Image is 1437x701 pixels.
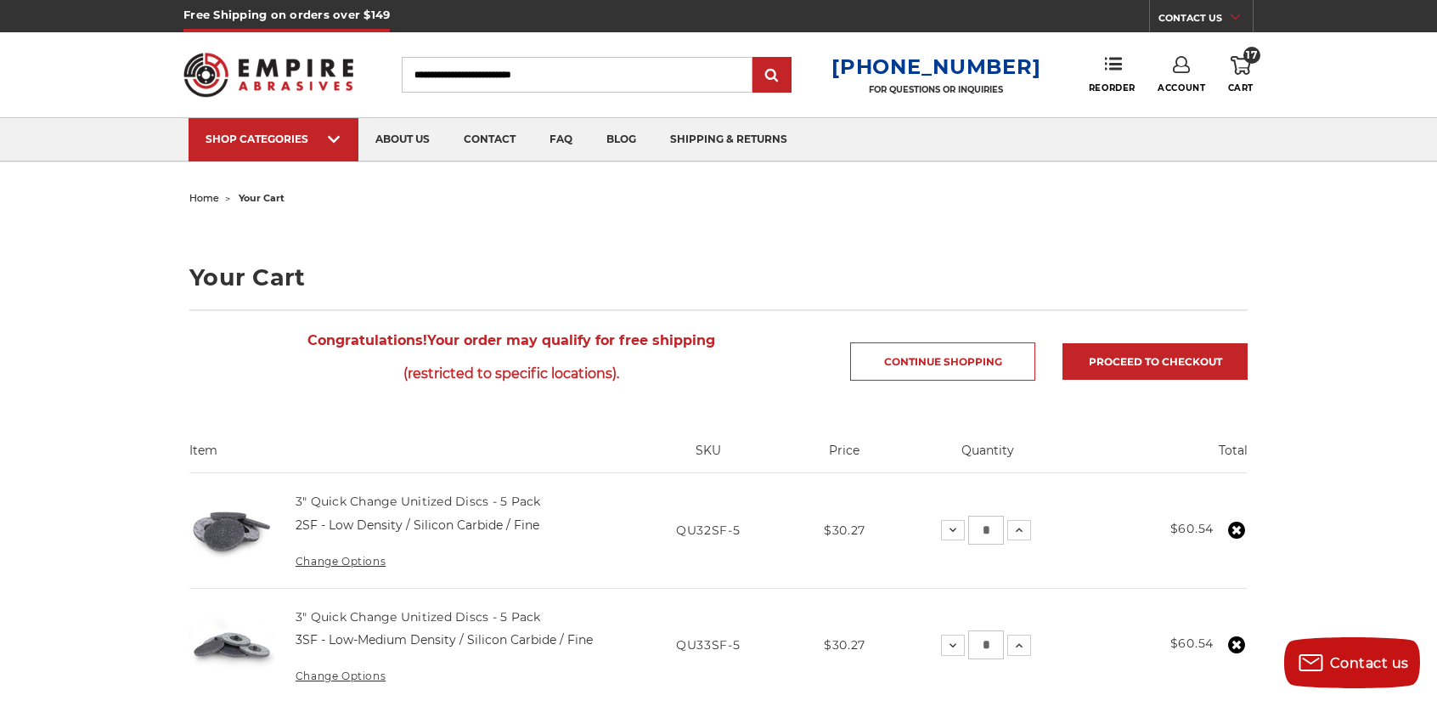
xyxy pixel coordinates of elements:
span: your cart [239,192,285,204]
a: contact [447,118,533,161]
input: 3" Quick Change Unitized Discs - 5 Pack Quantity: [968,516,1004,545]
th: Item [189,442,617,472]
a: Proceed to checkout [1062,343,1248,380]
strong: Congratulations! [307,332,427,348]
span: QU33SF-5 [676,637,741,653]
a: 3" Quick Change Unitized Discs - 5 Pack [296,609,541,625]
a: shipping & returns [653,118,804,161]
span: QU32SF-5 [676,523,741,538]
img: 3" Quick Change Unitized Discs - 5 Pack [189,489,274,574]
span: 17 [1243,47,1260,64]
a: Reorder [1089,56,1136,93]
th: Quantity [890,442,1085,472]
th: SKU [617,442,799,472]
img: Empire Abrasives [183,42,353,108]
span: (restricted to specific locations). [189,357,832,390]
h1: Your Cart [189,266,1248,289]
span: Your order may qualify for free shipping [189,324,832,390]
img: 3" Quick Change Unitized Discs - 5 Pack [189,603,274,688]
span: $30.27 [824,523,865,538]
a: Change Options [296,555,386,568]
input: 3" Quick Change Unitized Discs - 5 Pack Quantity: [968,630,1004,659]
a: faq [533,118,589,161]
span: Reorder [1089,82,1136,93]
dd: 3SF - Low-Medium Density / Silicon Carbide / Fine [296,631,593,649]
a: CONTACT US [1158,8,1253,32]
a: about us [358,118,447,161]
input: Submit [755,59,789,93]
strong: $60.54 [1170,636,1214,651]
strong: $60.54 [1170,521,1214,536]
a: 17 Cart [1228,56,1254,93]
a: Continue Shopping [850,342,1035,381]
a: blog [589,118,653,161]
a: home [189,192,219,204]
a: Change Options [296,670,386,682]
div: SHOP CATEGORIES [206,133,341,145]
dd: 2SF - Low Density / Silicon Carbide / Fine [296,517,539,534]
a: 3" Quick Change Unitized Discs - 5 Pack [296,494,541,509]
p: FOR QUESTIONS OR INQUIRIES [831,84,1040,95]
a: [PHONE_NUMBER] [831,54,1040,79]
span: $30.27 [824,637,865,653]
span: Contact us [1330,655,1409,671]
button: Contact us [1284,637,1420,688]
th: Price [799,442,891,472]
span: Cart [1228,82,1254,93]
th: Total [1085,442,1248,472]
span: Account [1158,82,1205,93]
